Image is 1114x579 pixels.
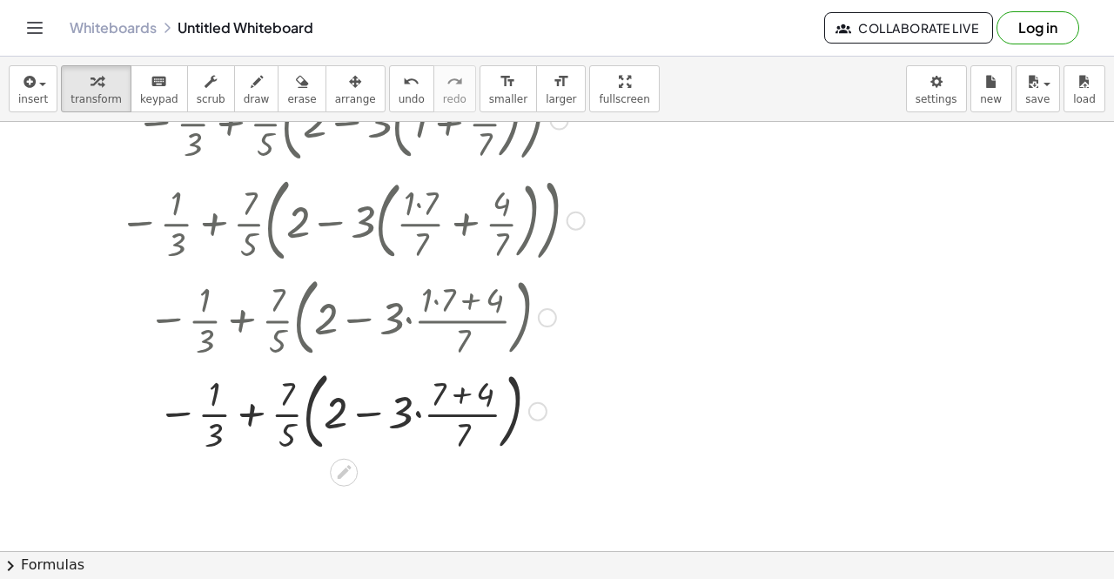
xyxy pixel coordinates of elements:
i: format_size [500,71,516,92]
i: keyboard [151,71,167,92]
span: new [980,93,1002,105]
span: larger [546,93,576,105]
button: erase [278,65,325,112]
button: load [1064,65,1105,112]
button: save [1016,65,1060,112]
span: undo [399,93,425,105]
button: format_sizesmaller [480,65,537,112]
button: keyboardkeypad [131,65,188,112]
i: format_size [553,71,569,92]
button: insert [9,65,57,112]
button: format_sizelarger [536,65,586,112]
i: undo [403,71,419,92]
button: new [970,65,1012,112]
span: keypad [140,93,178,105]
span: smaller [489,93,527,105]
span: insert [18,93,48,105]
button: Log in [997,11,1079,44]
button: settings [906,65,967,112]
button: arrange [325,65,386,112]
span: erase [287,93,316,105]
button: draw [234,65,279,112]
span: save [1025,93,1050,105]
span: fullscreen [599,93,649,105]
div: Edit math [330,459,358,487]
span: settings [916,93,957,105]
i: redo [446,71,463,92]
button: fullscreen [589,65,659,112]
span: transform [70,93,122,105]
button: undoundo [389,65,434,112]
span: arrange [335,93,376,105]
span: load [1073,93,1096,105]
a: Whiteboards [70,19,157,37]
span: scrub [197,93,225,105]
button: Collaborate Live [824,12,993,44]
span: Collaborate Live [839,20,978,36]
button: transform [61,65,131,112]
span: draw [244,93,270,105]
button: scrub [187,65,235,112]
button: Toggle navigation [21,14,49,42]
span: redo [443,93,466,105]
button: redoredo [433,65,476,112]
